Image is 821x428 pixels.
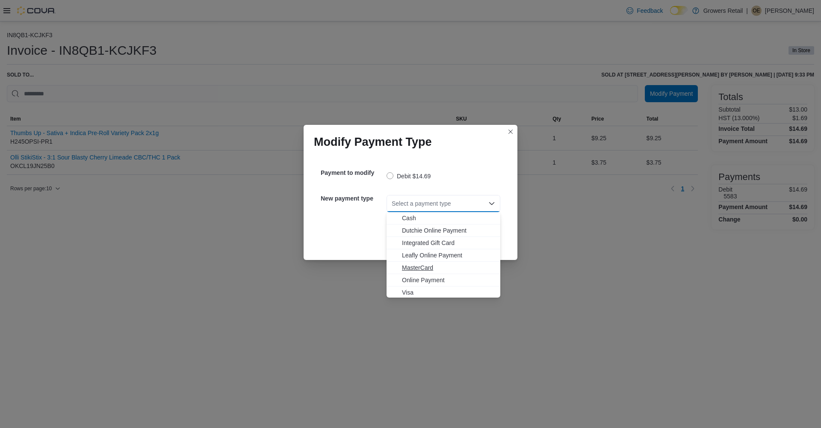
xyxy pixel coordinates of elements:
[387,212,500,299] div: Choose from the following options
[392,198,393,209] input: Accessible screen reader label
[387,237,500,249] button: Integrated Gift Card
[402,214,495,222] span: Cash
[402,288,495,297] span: Visa
[387,262,500,274] button: MasterCard
[387,224,500,237] button: Dutchie Online Payment
[314,135,432,149] h1: Modify Payment Type
[387,274,500,286] button: Online Payment
[402,263,495,272] span: MasterCard
[402,239,495,247] span: Integrated Gift Card
[321,190,385,207] h5: New payment type
[387,212,500,224] button: Cash
[402,276,495,284] span: Online Payment
[488,200,495,207] button: Close list of options
[505,127,516,137] button: Closes this modal window
[387,286,500,299] button: Visa
[402,226,495,235] span: Dutchie Online Payment
[402,251,495,260] span: Leafly Online Payment
[321,164,385,181] h5: Payment to modify
[387,249,500,262] button: Leafly Online Payment
[387,171,431,181] label: Debit $14.69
